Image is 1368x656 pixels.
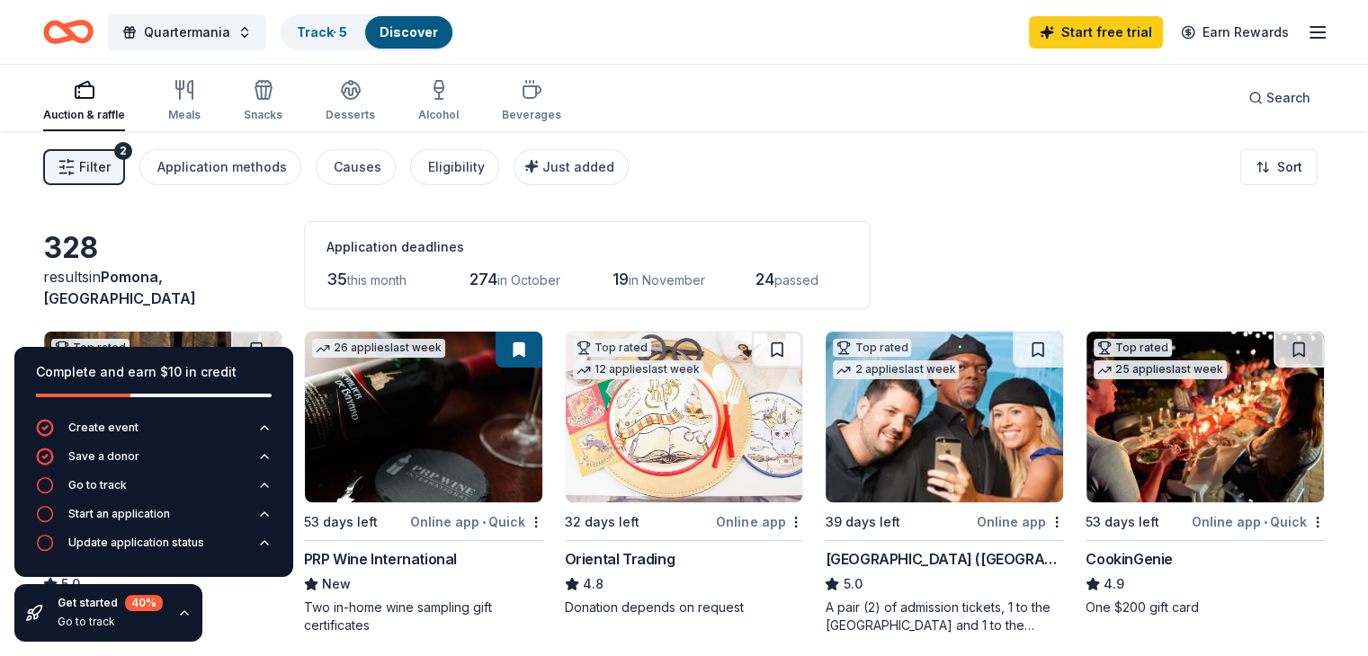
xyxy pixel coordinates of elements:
[326,270,347,288] span: 35
[334,156,381,178] div: Causes
[1094,360,1227,379] div: 25 applies last week
[565,511,639,533] div: 32 days left
[514,149,629,185] button: Just added
[428,156,485,178] div: Eligibility
[1192,510,1325,533] div: Online app Quick
[68,421,139,435] div: Create event
[1277,156,1302,178] span: Sort
[1264,515,1267,529] span: •
[108,14,266,50] button: Quartermania
[612,270,629,288] span: 19
[157,156,287,178] div: Application methods
[322,573,351,595] span: New
[1086,598,1325,616] div: One $200 gift card
[326,72,375,131] button: Desserts
[774,272,818,288] span: passed
[79,156,111,178] span: Filter
[716,510,803,533] div: Online app
[347,272,407,288] span: this month
[1086,548,1173,570] div: CookinGenie
[43,108,125,122] div: Auction & raffle
[168,108,201,122] div: Meals
[418,72,459,131] button: Alcohol
[244,72,282,131] button: Snacks
[68,449,139,464] div: Save a donor
[36,476,272,505] button: Go to track
[565,548,675,570] div: Oriental Trading
[573,360,703,379] div: 12 applies last week
[144,22,230,43] span: Quartermania
[380,24,438,40] a: Discover
[497,272,560,288] span: in October
[68,478,127,492] div: Go to track
[43,230,282,266] div: 328
[565,598,804,616] div: Donation depends on request
[58,595,163,611] div: Get started
[1170,16,1300,49] a: Earn Rewards
[316,149,396,185] button: Causes
[1234,80,1325,116] button: Search
[573,339,651,357] div: Top rated
[43,266,282,309] div: results
[68,536,204,550] div: Update application status
[326,108,375,122] div: Desserts
[565,331,804,616] a: Image for Oriental TradingTop rated12 applieslast week32 days leftOnline appOriental Trading4.8Do...
[1094,339,1172,357] div: Top rated
[1240,149,1318,185] button: Sort
[139,149,301,185] button: Application methods
[304,511,378,533] div: 53 days left
[825,598,1064,634] div: A pair (2) of admission tickets, 1 to the [GEOGRAPHIC_DATA] and 1 to the [GEOGRAPHIC_DATA]
[1086,511,1159,533] div: 53 days left
[43,331,282,616] a: Image for Malibu Wine HikesTop ratedLocal30 days leftOnline app•QuickMalibu Wine Hikes5.0Gift car...
[168,72,201,131] button: Meals
[629,272,705,288] span: in November
[43,268,196,307] span: in
[566,332,803,502] img: Image for Oriental Trading
[312,339,445,358] div: 26 applies last week
[304,598,543,634] div: Two in-home wine sampling gift certificates
[58,615,163,629] div: Go to track
[326,236,848,258] div: Application deadlines
[36,534,272,563] button: Update application status
[843,573,862,595] span: 5.0
[43,11,94,53] a: Home
[825,548,1064,570] div: [GEOGRAPHIC_DATA] ([GEOGRAPHIC_DATA])
[304,331,543,634] a: Image for PRP Wine International26 applieslast week53 days leftOnline app•QuickPRP Wine Internati...
[410,149,499,185] button: Eligibility
[410,510,543,533] div: Online app Quick
[542,159,614,174] span: Just added
[44,332,282,502] img: Image for Malibu Wine Hikes
[1266,87,1310,109] span: Search
[304,548,457,570] div: PRP Wine International
[825,511,899,533] div: 39 days left
[68,507,170,521] div: Start an application
[833,360,959,379] div: 2 applies last week
[583,573,604,595] span: 4.8
[43,72,125,131] button: Auction & raffle
[833,339,911,357] div: Top rated
[125,595,163,611] div: 40 %
[1104,573,1124,595] span: 4.9
[1086,331,1325,616] a: Image for CookinGenieTop rated25 applieslast week53 days leftOnline app•QuickCookinGenie4.9One $2...
[305,332,542,502] img: Image for PRP Wine International
[1086,332,1324,502] img: Image for CookinGenie
[36,505,272,534] button: Start an application
[43,268,196,307] span: Pomona, [GEOGRAPHIC_DATA]
[114,142,132,160] div: 2
[977,510,1064,533] div: Online app
[244,108,282,122] div: Snacks
[826,332,1063,502] img: Image for Hollywood Wax Museum (Hollywood)
[1029,16,1163,49] a: Start free trial
[502,72,561,131] button: Beverages
[297,24,347,40] a: Track· 5
[482,515,486,529] span: •
[281,14,454,50] button: Track· 5Discover
[36,361,272,383] div: Complete and earn $10 in credit
[36,448,272,476] button: Save a donor
[502,108,561,122] div: Beverages
[825,331,1064,634] a: Image for Hollywood Wax Museum (Hollywood)Top rated2 applieslast week39 days leftOnline app[GEOGR...
[756,270,774,288] span: 24
[36,419,272,448] button: Create event
[469,270,497,288] span: 274
[418,108,459,122] div: Alcohol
